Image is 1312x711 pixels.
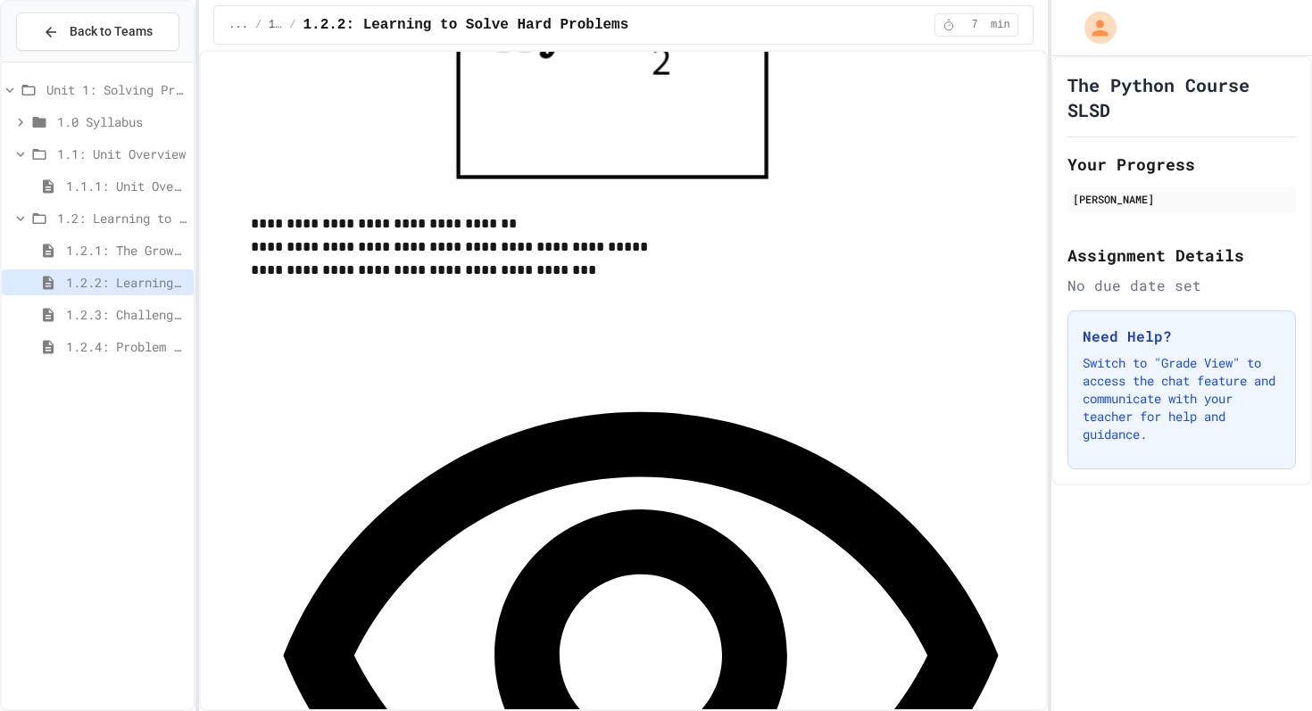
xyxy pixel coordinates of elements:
span: 1.1: Unit Overview [57,145,187,163]
div: My Account [1066,7,1121,48]
span: 1.2.3: Challenge Problem - The Bridge [66,305,187,324]
span: min [991,18,1010,32]
h1: The Python Course SLSD [1067,72,1296,122]
span: Back to Teams [70,22,153,41]
div: No due date set [1067,275,1296,296]
span: 1.2.1: The Growth Mindset [66,241,187,260]
h2: Assignment Details [1067,243,1296,268]
span: 1.2.4: Problem Solving Practice [66,337,187,356]
span: 7 [960,18,989,32]
span: / [255,18,262,32]
h2: Your Progress [1067,152,1296,177]
span: 1.2.2: Learning to Solve Hard Problems [303,14,628,36]
button: Back to Teams [16,12,179,51]
div: [PERSON_NAME] [1073,191,1291,207]
h3: Need Help? [1083,326,1281,347]
span: 1.0 Syllabus [57,112,187,131]
span: 1.1.1: Unit Overview [66,177,187,195]
span: / [289,18,295,32]
span: Unit 1: Solving Problems in Computer Science [46,80,187,99]
span: 1.2.2: Learning to Solve Hard Problems [66,273,187,292]
span: ... [228,18,248,32]
span: 1.2: Learning to Solve Hard Problems [57,209,187,227]
p: Switch to "Grade View" to access the chat feature and communicate with your teacher for help and ... [1083,354,1281,443]
span: 1.2: Learning to Solve Hard Problems [269,18,282,32]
